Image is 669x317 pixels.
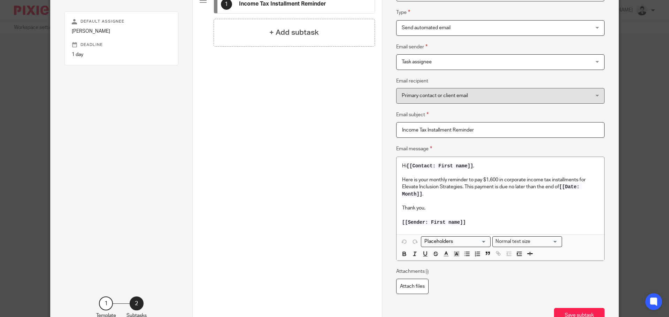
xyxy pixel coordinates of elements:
span: Task assignee [402,60,432,64]
div: 1 [99,296,113,310]
p: [PERSON_NAME] [72,28,171,35]
p: 1 day [72,51,171,58]
div: Text styles [492,236,562,247]
span: Primary contact or client email [402,93,468,98]
label: Email sender [396,43,428,51]
h4: Income Tax Installment Reminder [239,0,326,8]
p: Hi , [402,163,599,169]
label: Attach files [396,279,429,294]
div: Search for option [421,236,491,247]
div: 2 [130,296,144,310]
h4: + Add subtask [269,27,319,38]
p: Thank you, [402,205,599,212]
p: Attachments [396,268,430,275]
label: Email recipient [396,78,428,85]
span: [[Date: Month]] [402,184,583,197]
label: Email message [396,145,432,153]
div: Placeholders [421,236,491,247]
input: Search for option [422,238,486,245]
p: Here is your monthly reminder to pay $1,600 in corporate income tax installments for Elevate Incl... [402,176,599,198]
p: Deadline [72,42,171,48]
span: Send automated email [402,25,451,30]
label: Email subject [396,111,429,119]
p: Default assignee [72,19,171,24]
div: Search for option [492,236,562,247]
input: Subject [396,122,605,138]
input: Search for option [533,238,558,245]
label: Type [396,8,410,16]
span: [[Contact: First name]] [407,163,473,169]
span: Normal text size [494,238,532,245]
span: [[Sender: First name]] [402,220,466,225]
